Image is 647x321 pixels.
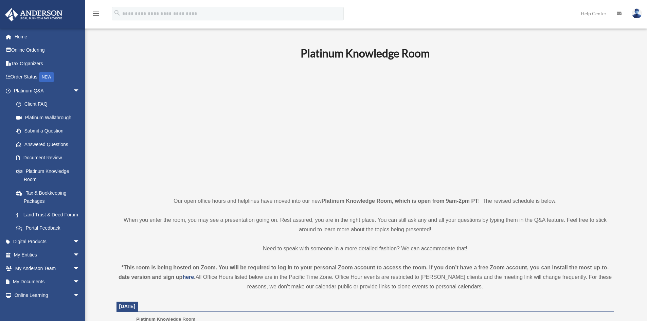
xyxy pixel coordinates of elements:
a: Order StatusNEW [5,70,90,84]
a: Online Ordering [5,43,90,57]
strong: Platinum Knowledge Room, which is open from 9am-2pm PT [322,198,478,204]
a: Land Trust & Deed Forum [10,208,90,221]
a: Tax Organizers [5,57,90,70]
a: Submit a Question [10,124,90,138]
div: NEW [39,72,54,82]
p: Need to speak with someone in a more detailed fashion? We can accommodate that! [116,244,614,253]
i: menu [92,10,100,18]
iframe: 231110_Toby_KnowledgeRoom [263,69,467,184]
a: Platinum Q&Aarrow_drop_down [5,84,90,97]
span: arrow_drop_down [73,275,87,289]
a: here [182,274,194,280]
a: Digital Productsarrow_drop_down [5,235,90,248]
strong: *This room is being hosted on Zoom. You will be required to log in to your personal Zoom account ... [119,265,609,280]
a: menu [92,12,100,18]
span: arrow_drop_down [73,235,87,249]
div: All Office Hours listed below are in the Pacific Time Zone. Office Hour events are restricted to ... [116,263,614,291]
span: arrow_drop_down [73,262,87,275]
span: [DATE] [119,304,136,309]
a: Client FAQ [10,97,90,111]
span: arrow_drop_down [73,288,87,302]
a: Online Learningarrow_drop_down [5,288,90,302]
img: User Pic [632,8,642,18]
b: Platinum Knowledge Room [301,47,430,60]
span: arrow_drop_down [73,84,87,98]
a: Tax & Bookkeeping Packages [10,186,90,208]
p: Our open office hours and helplines have moved into our new ! The revised schedule is below. [116,196,614,206]
a: Home [5,30,90,43]
a: My Entitiesarrow_drop_down [5,248,90,262]
i: search [113,9,121,17]
a: Portal Feedback [10,221,90,235]
a: Answered Questions [10,138,90,151]
a: My Anderson Teamarrow_drop_down [5,262,90,275]
span: arrow_drop_down [73,248,87,262]
img: Anderson Advisors Platinum Portal [3,8,65,21]
strong: . [194,274,195,280]
p: When you enter the room, you may see a presentation going on. Rest assured, you are in the right ... [116,215,614,234]
a: Platinum Walkthrough [10,111,90,124]
a: Platinum Knowledge Room [10,164,87,186]
a: My Documentsarrow_drop_down [5,275,90,289]
a: Document Review [10,151,90,165]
